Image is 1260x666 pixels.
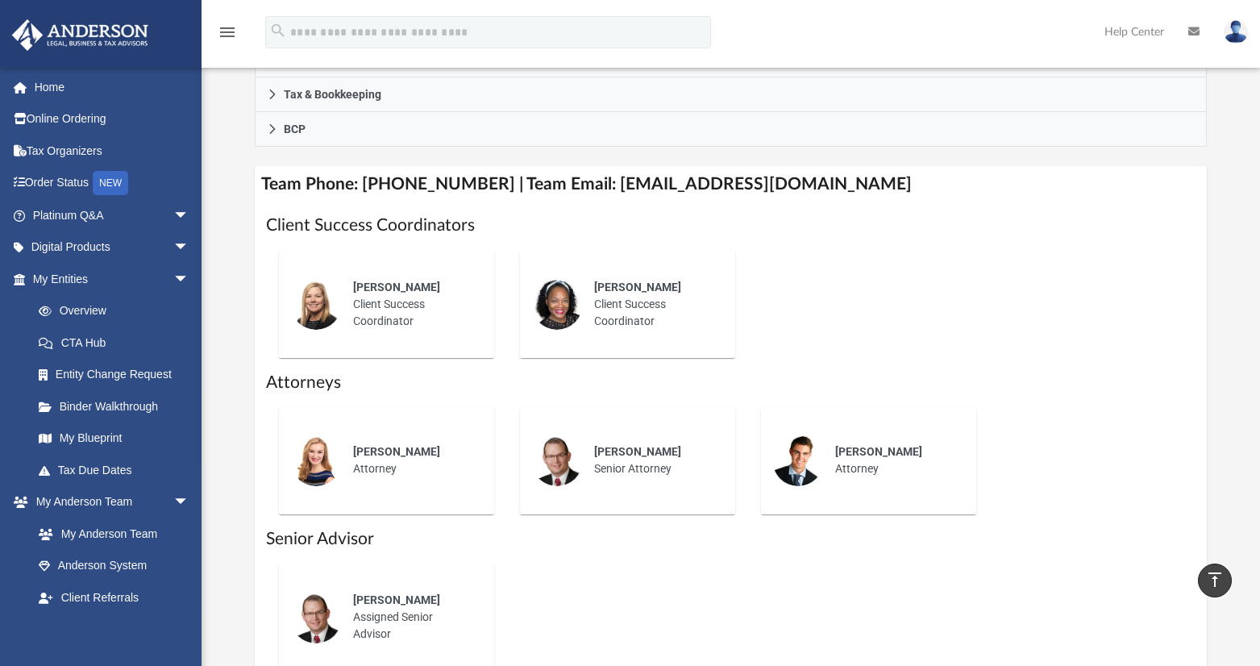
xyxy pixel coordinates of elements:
[23,390,214,422] a: Binder Walkthrough
[255,166,1208,202] h4: Team Phone: [PHONE_NUMBER] | Team Email: [EMAIL_ADDRESS][DOMAIN_NAME]
[269,22,287,40] i: search
[218,23,237,42] i: menu
[594,281,681,293] span: [PERSON_NAME]
[23,295,214,327] a: Overview
[11,199,214,231] a: Platinum Q&Aarrow_drop_down
[255,112,1208,147] a: BCP
[284,123,306,135] span: BCP
[23,518,198,550] a: My Anderson Team
[11,167,214,200] a: Order StatusNEW
[353,593,440,606] span: [PERSON_NAME]
[23,454,214,486] a: Tax Due Dates
[531,435,583,486] img: thumbnail
[284,89,381,100] span: Tax & Bookkeeping
[835,445,922,458] span: [PERSON_NAME]
[266,527,1196,551] h1: Senior Advisor
[290,278,342,330] img: thumbnail
[266,214,1196,237] h1: Client Success Coordinators
[1205,570,1225,589] i: vertical_align_top
[290,435,342,486] img: thumbnail
[173,199,206,232] span: arrow_drop_down
[594,445,681,458] span: [PERSON_NAME]
[531,278,583,330] img: thumbnail
[11,135,214,167] a: Tax Organizers
[173,486,206,519] span: arrow_drop_down
[1224,20,1248,44] img: User Pic
[11,263,214,295] a: My Entitiesarrow_drop_down
[23,422,206,455] a: My Blueprint
[342,268,483,341] div: Client Success Coordinator
[1198,564,1232,597] a: vertical_align_top
[93,171,128,195] div: NEW
[583,268,724,341] div: Client Success Coordinator
[11,103,214,135] a: Online Ordering
[7,19,153,51] img: Anderson Advisors Platinum Portal
[255,77,1208,112] a: Tax & Bookkeeping
[11,486,206,518] a: My Anderson Teamarrow_drop_down
[583,432,724,489] div: Senior Attorney
[173,231,206,264] span: arrow_drop_down
[23,550,206,582] a: Anderson System
[353,281,440,293] span: [PERSON_NAME]
[266,371,1196,394] h1: Attorneys
[342,432,483,489] div: Attorney
[173,263,206,296] span: arrow_drop_down
[824,432,965,489] div: Attorney
[23,327,214,359] a: CTA Hub
[11,71,214,103] a: Home
[353,445,440,458] span: [PERSON_NAME]
[290,592,342,643] img: thumbnail
[23,581,206,614] a: Client Referrals
[342,581,483,654] div: Assigned Senior Advisor
[772,435,824,486] img: thumbnail
[11,231,214,264] a: Digital Productsarrow_drop_down
[218,31,237,42] a: menu
[23,359,214,391] a: Entity Change Request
